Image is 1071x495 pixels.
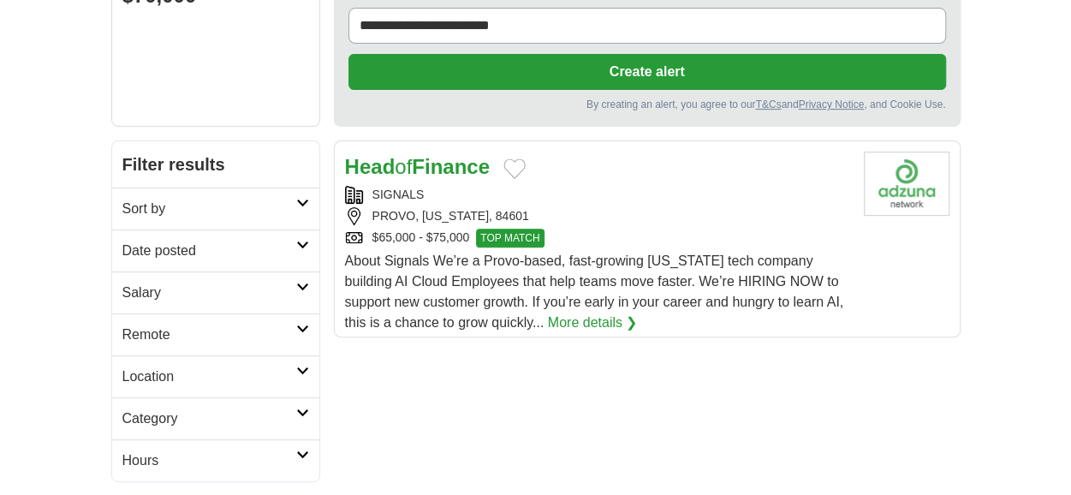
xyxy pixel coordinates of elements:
h2: Sort by [122,199,296,219]
a: Remote [112,313,319,355]
h2: Filter results [112,141,319,188]
div: SIGNALS [345,186,850,204]
strong: Finance [412,155,490,178]
a: Salary [112,271,319,313]
img: Company logo [864,152,949,216]
div: $65,000 - $75,000 [345,229,850,247]
strong: Head [345,155,396,178]
h2: Category [122,409,296,429]
span: TOP MATCH [476,229,544,247]
a: Privacy Notice [798,98,864,110]
span: About Signals We’re a Provo-based, fast-growing [US_STATE] tech company building AI Cloud Employe... [345,253,844,330]
button: Create alert [348,54,946,90]
a: T&Cs [755,98,781,110]
h2: Remote [122,325,296,345]
div: PROVO, [US_STATE], 84601 [345,207,850,225]
a: Sort by [112,188,319,230]
a: Date posted [112,230,319,271]
div: By creating an alert, you agree to our and , and Cookie Use. [348,97,946,112]
a: HeadofFinance [345,155,490,178]
h2: Salary [122,283,296,303]
h2: Hours [122,450,296,471]
a: More details ❯ [548,313,638,333]
a: Location [112,355,319,397]
button: Add to favorite jobs [503,158,526,179]
a: Hours [112,439,319,481]
a: Category [112,397,319,439]
h2: Location [122,367,296,387]
h2: Date posted [122,241,296,261]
